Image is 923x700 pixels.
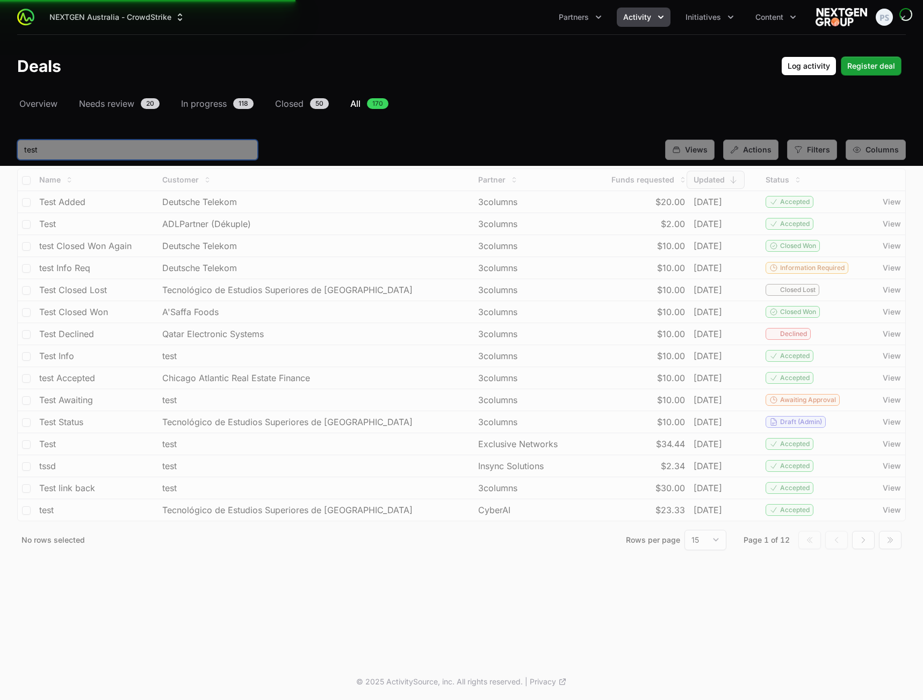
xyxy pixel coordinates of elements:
span: Test Declined [39,327,94,340]
span: $10.00 [657,239,685,252]
span: ADLPartner (Dékuple) [162,217,251,230]
span: Actions [743,144,771,155]
span: View [883,373,901,383]
span: Closed Won [780,308,816,316]
span: Chicago Atlantic Real Estate Finance [162,371,310,384]
span: Name [39,174,61,185]
h1: Deals [17,56,61,76]
span: test Accepted [39,371,95,384]
button: Name [33,171,80,188]
span: Closed Won [780,242,816,250]
span: [DATE] [694,261,722,274]
span: 3columns [478,261,517,274]
span: Accepted [780,352,810,360]
span: Qatar Electronic Systems [162,327,264,340]
a: All170 [348,97,391,110]
span: View [883,351,901,361]
button: Partners [552,8,608,27]
span: [DATE] [694,415,722,428]
span: Status [766,174,789,185]
span: test [162,460,177,472]
span: test [39,504,54,516]
img: Peter Spillane [876,9,893,26]
span: Tecnológico de Estudios Superiores de [GEOGRAPHIC_DATA] [162,504,413,516]
span: 170 [367,98,388,109]
span: [DATE] [694,195,722,208]
span: Accepted [780,506,810,514]
span: Draft (Admin) [780,418,822,426]
span: test [162,393,177,406]
span: All [350,97,360,110]
button: Customer [156,171,218,188]
button: Filters [787,140,837,160]
span: 20 [141,98,160,109]
span: 3columns [478,195,517,208]
span: $10.00 [657,371,685,384]
span: Test [39,437,56,450]
span: [DATE] [694,371,722,384]
span: [DATE] [694,460,722,472]
span: [DATE] [694,504,722,516]
span: [DATE] [694,327,722,340]
span: [DATE] [694,437,722,450]
div: Content menu [749,8,803,27]
span: test [162,482,177,494]
p: No rows selected [21,535,626,545]
span: $23.33 [655,504,685,516]
span: Needs review [79,97,134,110]
span: Closed [275,97,304,110]
span: 3columns [478,283,517,296]
span: Activity [623,12,651,23]
button: View [883,262,901,273]
span: [DATE] [694,239,722,252]
button: View [883,461,901,471]
span: $10.00 [657,305,685,318]
button: Register deal [841,56,902,76]
span: $30.00 [655,482,685,494]
a: Overview [17,97,60,110]
span: test [162,349,177,362]
span: Accepted [780,198,810,206]
button: Initiatives [679,8,740,27]
button: Activity [617,8,670,27]
span: View [883,329,901,339]
span: 3columns [478,371,517,384]
span: $10.00 [657,327,685,340]
span: $10.00 [657,393,685,406]
p: © 2025 ActivitySource, inc. All rights reserved. [356,676,523,687]
span: 3columns [478,305,517,318]
span: Test [39,217,56,230]
span: Information Required [780,264,845,272]
button: Funds requested [605,171,694,188]
span: $34.44 [656,437,685,450]
button: Partner [472,171,525,188]
span: Accepted [780,440,810,448]
button: NEXTGEN Australia - CrowdStrike [43,8,192,27]
button: Status [759,171,809,188]
button: View [883,505,901,515]
button: View [883,395,901,405]
span: Closed Lost [780,286,816,294]
span: Declined [780,330,807,338]
span: View [883,285,901,295]
div: Supplier switch menu [43,8,192,27]
button: Log activity [781,56,837,76]
span: Views [685,144,708,155]
span: View [883,218,901,229]
span: Partner [478,174,506,185]
span: tssd [39,460,56,472]
button: Views [665,140,715,160]
span: test Info Req [39,261,90,274]
span: Accepted [780,374,810,382]
span: $2.00 [661,217,685,230]
button: View [883,307,901,317]
span: Deutsche Telekom [162,195,237,208]
span: Register deal [847,60,895,72]
span: 50 [310,98,329,109]
button: View [883,483,901,493]
span: $10.00 [657,349,685,362]
button: View [883,417,901,427]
